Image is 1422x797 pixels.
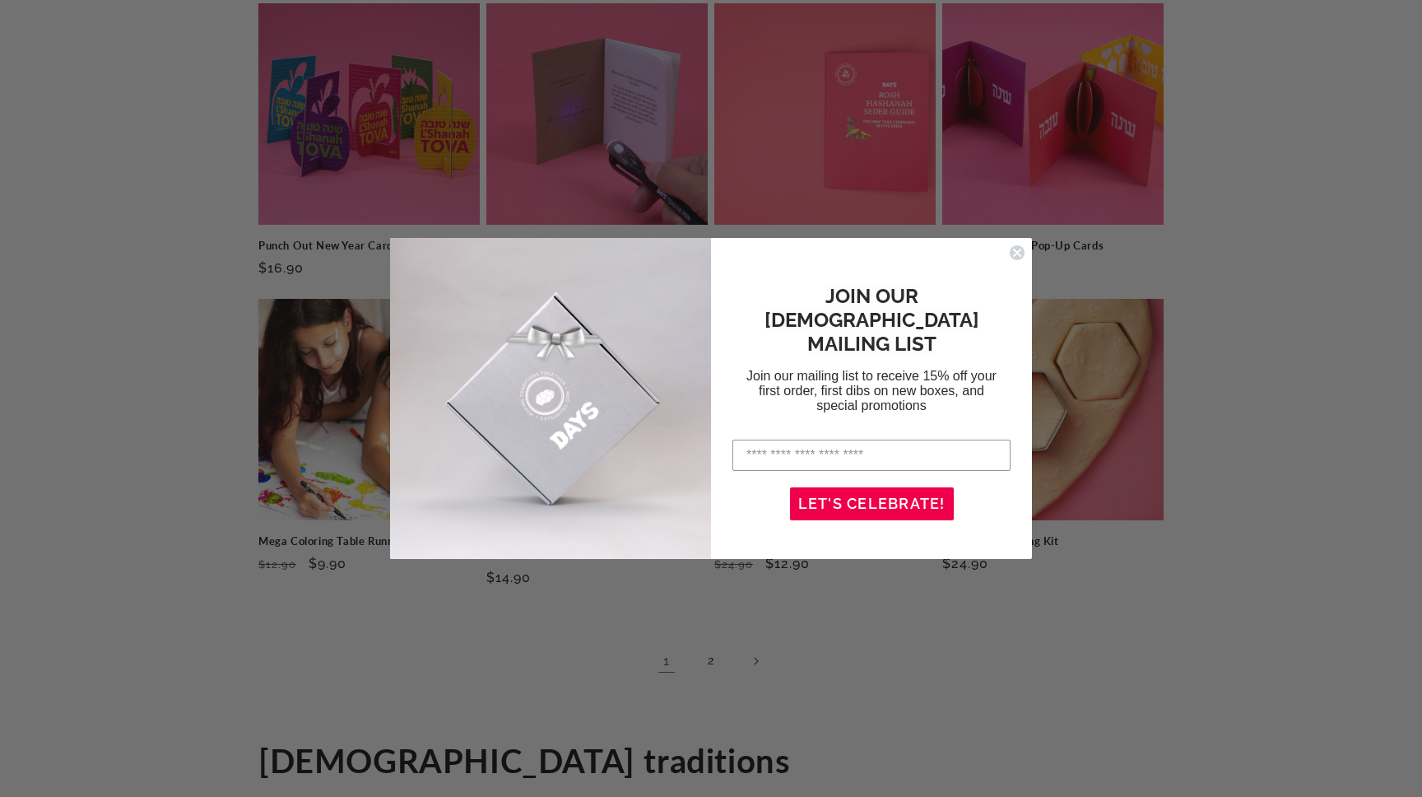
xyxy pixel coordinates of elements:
[1009,245,1025,261] button: Close dialog
[790,487,954,520] button: LET'S CELEBRATE!
[390,238,711,559] img: d3790c2f-0e0c-4c72-ba1e-9ed984504164.jpeg
[764,284,979,356] span: JOIN OUR [DEMOGRAPHIC_DATA] MAILING LIST
[746,369,997,412] span: Join our mailing list to receive 15% off your first order, first dibs on new boxes, and special p...
[732,440,1011,471] input: Enter your email address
